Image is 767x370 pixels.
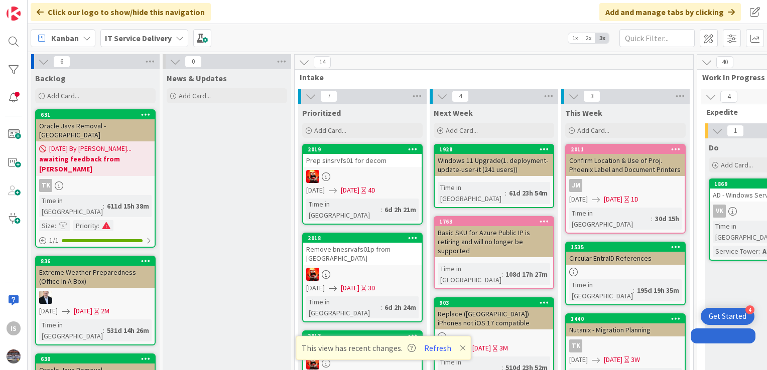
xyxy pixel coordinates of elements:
div: 2013Uninstall XDR agent [303,331,422,353]
span: [DATE] [569,194,588,205]
span: 0 [185,56,202,68]
span: : [651,213,653,224]
div: TK [566,339,685,352]
span: Backlog [35,73,66,83]
span: Kanban [51,32,79,44]
div: Windows 11 Upgrade(1. deployment-update-user-it (241 users)) [435,154,553,176]
div: 2M [101,306,109,316]
span: Do [709,142,719,152]
span: Add Card... [446,126,478,135]
div: Click our logo to show/hide this navigation [31,3,211,21]
div: Time in [GEOGRAPHIC_DATA] [306,199,380,221]
span: : [380,204,382,215]
span: [DATE] [569,354,588,365]
div: 630 [36,354,155,363]
div: Time in [GEOGRAPHIC_DATA] [569,279,633,301]
div: 3D [368,283,375,293]
div: Nutanix - Migration Planning [566,323,685,336]
span: Add Card... [314,126,346,135]
div: 6d 2h 24m [382,302,419,313]
div: 3W [631,354,640,365]
div: Size [39,220,55,231]
span: 40 [716,56,733,68]
span: : [501,269,503,280]
div: 1535 [566,243,685,252]
div: Confirm Location & Use of Proj. Phoenix Label and Document Printers [566,154,685,176]
span: 3x [595,33,609,43]
span: [DATE] [341,283,359,293]
span: This view has recent changes. [302,342,416,354]
div: Extreme Weather Preparedness (Office In A Box) [36,266,155,288]
div: TK [39,179,52,192]
div: 1928 [435,145,553,154]
span: Add Card... [179,91,211,100]
div: VN [303,356,422,369]
img: Visit kanbanzone.com [7,7,21,21]
div: 1763Basic SKU for Azure Public IP is retiring and will no longer be supported [435,217,553,257]
span: News & Updates [167,73,227,83]
span: : [103,325,104,336]
div: 903Replace ([GEOGRAPHIC_DATA]) iPhones not iOS 17 compatible [435,298,553,329]
div: 611d 15h 38m [104,201,152,212]
div: 1440Nutanix - Migration Planning [566,314,685,336]
span: 1 / 1 [49,235,59,246]
div: Replace ([GEOGRAPHIC_DATA]) iPhones not iOS 17 compatible [435,307,553,329]
span: [DATE] By [PERSON_NAME]... [49,143,132,154]
div: Open Get Started checklist, remaining modules: 4 [701,308,754,325]
span: [DATE] [306,283,325,293]
div: 903 [439,299,553,306]
div: 2013 [308,332,422,339]
div: JM [569,179,582,192]
button: Refresh [421,341,455,354]
span: 14 [314,56,331,68]
span: [DATE] [341,185,359,196]
div: 1928Windows 11 Upgrade(1. deployment-update-user-it (241 users)) [435,145,553,176]
div: Basic SKU for Azure Public IP is retiring and will no longer be supported [435,226,553,257]
b: awaiting feedback from [PERSON_NAME] [39,154,152,174]
span: [DATE] [306,185,325,196]
div: 2019 [308,146,422,153]
div: Time in [GEOGRAPHIC_DATA] [438,263,501,285]
div: 836Extreme Weather Preparedness (Office In A Box) [36,257,155,288]
div: 531d 14h 26m [104,325,152,336]
span: Add Card... [577,126,609,135]
div: 1440 [566,314,685,323]
span: : [98,220,99,231]
img: VN [306,170,319,183]
div: 2011Confirm Location & Use of Proj. Phoenix Label and Document Printers [566,145,685,176]
span: [DATE] [39,306,58,316]
div: Prep sinsrvfs01 for decom [303,154,422,167]
div: 2018 [308,235,422,242]
span: 2x [582,33,595,43]
a: 1763Basic SKU for Azure Public IP is retiring and will no longer be supportedTime in [GEOGRAPHIC_... [434,216,554,289]
img: VN [306,356,319,369]
div: 4 [745,305,754,314]
div: 631Oracle Java Removal - [GEOGRAPHIC_DATA] [36,110,155,141]
div: 1763 [435,217,553,226]
div: Service Tower [713,246,758,257]
a: 2011Confirm Location & Use of Proj. Phoenix Label and Document PrintersJM[DATE][DATE]1DTime in [G... [565,144,686,234]
a: 2019Prep sinsrvfs01 for decomVN[DATE][DATE]4DTime in [GEOGRAPHIC_DATA]:6d 2h 21m [302,144,423,225]
div: 631 [36,110,155,119]
span: 3 [583,90,600,102]
div: 1535 [571,244,685,251]
input: Quick Filter... [619,29,695,47]
div: 61d 23h 54m [506,188,550,199]
div: 1440 [571,315,685,322]
span: Add Card... [47,91,79,100]
a: 1535Circular EntraID ReferencesTime in [GEOGRAPHIC_DATA]:195d 19h 35m [565,242,686,305]
div: 631 [41,111,155,118]
div: TK [569,339,582,352]
div: 2018Remove bnesrvafs01p from [GEOGRAPHIC_DATA] [303,234,422,265]
b: IT Service Delivery [105,33,172,43]
div: VN [303,268,422,281]
div: Add and manage tabs by clicking [599,3,741,21]
span: Add Card... [721,160,753,169]
span: : [633,285,634,296]
div: Time in [GEOGRAPHIC_DATA] [569,208,651,230]
div: 4D [368,185,375,196]
img: VN [306,268,319,281]
div: JM [566,179,685,192]
div: 2011 [566,145,685,154]
span: Prioritized [302,108,341,118]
